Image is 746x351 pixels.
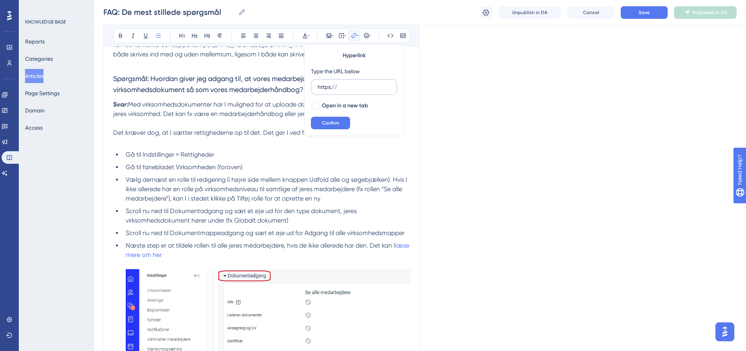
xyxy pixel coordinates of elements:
[126,176,409,202] span: Vælg dernæst en rolle til redigering (i højre side mellem knappen Udfold alle og søgebjælken). Hv...
[113,74,348,94] span: Spørgsmål: Hvordan giver jeg adgang til, at vores medarbejdere kan se et virksomhedsdokument så s...
[499,6,561,19] button: Unpublish in DA
[18,2,49,11] span: Need Help?
[25,19,66,25] div: KNOWLEDGE BASE
[126,229,405,237] span: Scroll nu ned til Dokumentmappeadgang og sæt et øje ud for Adgang til alle virksomhedsmapper
[343,51,366,60] span: Hyperlink
[126,207,358,224] span: Scroll nu ned til Dokumentadgang og sæt et øje ud for den type dokument, jeres virksomhedsdokumen...
[113,101,405,118] span: Med virksomhedsdokumenter har I mulighed for at uploade dokumenter, der er relevante for alle i j...
[126,151,214,158] span: Gå til Indstillinger > Rettigheder
[713,320,737,344] iframe: UserGuiding AI Assistant Launcher
[126,242,395,249] span: Næste step er at tildele rollen til alle jeres medarbejdere, hvis de ikke allerede har den. Det k...
[311,117,350,129] button: Confirm
[322,101,368,110] span: Open in a new tab
[126,163,242,171] span: Gå til fanebladet Virksomheden (foroven)
[318,83,390,91] input: Type the value
[25,34,45,49] button: Reports
[103,7,235,18] input: Article Name
[25,69,43,83] button: Articles
[113,129,346,136] span: Det kræver dog, at I sætter rettighederne op til det. Det gør I ved følgende steps:
[25,103,45,118] button: Domain
[692,9,727,16] span: Published in DA
[639,9,650,16] span: Save
[311,67,360,76] div: Type the URL below
[512,9,547,16] span: Unpublish in DA
[583,9,599,16] span: Cancel
[113,101,128,108] strong: Svar:
[322,120,339,126] span: Confirm
[674,6,737,19] button: Published in DA
[25,86,60,100] button: Page Settings
[567,6,614,19] button: Cancel
[25,52,53,66] button: Categories
[621,6,668,19] button: Save
[25,121,43,135] button: Access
